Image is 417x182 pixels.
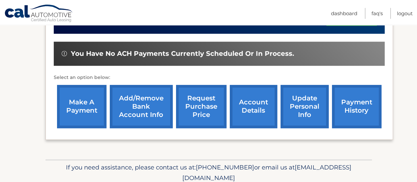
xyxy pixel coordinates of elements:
[332,85,381,128] a: payment history
[4,4,74,23] a: Cal Automotive
[397,8,413,19] a: Logout
[281,85,329,128] a: update personal info
[196,164,254,171] span: [PHONE_NUMBER]
[57,85,106,128] a: make a payment
[176,85,226,128] a: request purchase price
[331,8,357,19] a: Dashboard
[110,85,173,128] a: Add/Remove bank account info
[54,74,385,82] p: Select an option below:
[372,8,383,19] a: FAQ's
[71,50,294,58] span: You have no ACH payments currently scheduled or in process.
[62,51,67,56] img: alert-white.svg
[230,85,277,128] a: account details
